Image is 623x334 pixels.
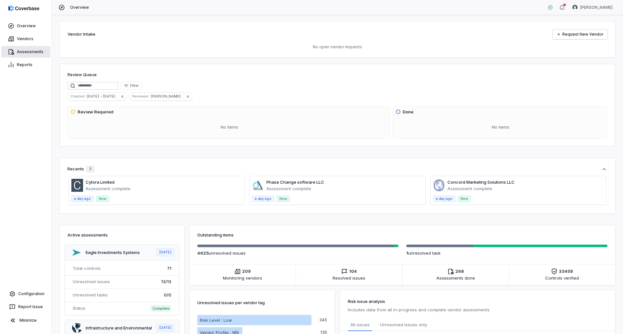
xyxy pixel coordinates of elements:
[151,93,183,99] span: [PERSON_NAME]
[130,93,151,99] span: Reviewer :
[319,318,327,322] p: 345
[86,250,140,255] a: Eagle Investments Systems
[86,325,152,330] a: Infrastructure and Environmental
[78,109,114,115] h3: Review Required
[67,166,607,172] button: Recents3
[1,59,50,71] a: Reports
[67,31,95,38] h2: Vendor Intake
[223,275,262,281] span: Monitoring vendors
[572,5,578,10] img: Melanie Lorent avatar
[1,46,50,58] a: Assessments
[350,321,370,328] span: All issues
[87,93,118,99] span: [DATE] - [DATE]
[568,3,617,12] button: Melanie Lorent avatar[PERSON_NAME]
[242,268,251,275] span: 209
[406,250,607,256] p: unresolved task
[200,317,232,323] p: Risk Level : Low
[455,268,464,275] span: 268
[559,268,573,275] span: 33459
[8,5,39,12] img: logo-D7KZi-bG.svg
[68,93,87,99] span: Created :
[349,268,357,275] span: 104
[545,275,579,281] span: Controls verified
[67,166,94,172] div: Recents
[86,179,115,185] a: Cytora Limited
[266,179,324,185] a: Phase Change software LLC
[67,72,97,78] h1: Review Queue
[348,298,607,305] h3: Risk issue analysis
[197,250,398,256] p: unresolved issue s
[396,119,606,136] div: No items
[580,5,613,10] span: [PERSON_NAME]
[70,119,388,136] div: No items
[447,179,515,185] a: Concord Marketing Solutions LLC
[67,232,177,238] h3: Active assessments
[197,250,209,256] span: 4625
[70,5,89,10] span: Overview
[553,29,607,39] a: Request New Vendor
[403,109,413,115] h3: Done
[1,20,50,32] a: Overview
[3,288,49,300] a: Configuration
[67,44,607,50] p: No open vendor requests
[3,314,49,327] button: Minimize
[197,298,265,307] p: Unresolved issues per vendor tag
[348,306,607,314] p: Includes data from all in-progress and complete vendor assessments
[121,82,142,90] button: Filter
[380,321,427,328] span: Unresolved issues only
[3,301,49,313] button: Report Issue
[436,275,475,281] span: Assessments done
[406,250,408,256] span: 1
[1,33,50,45] a: Vendors
[333,275,365,281] span: Resolved issues
[89,167,92,171] span: 3
[130,83,139,88] span: Filter
[197,232,607,238] h3: Outstanding items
